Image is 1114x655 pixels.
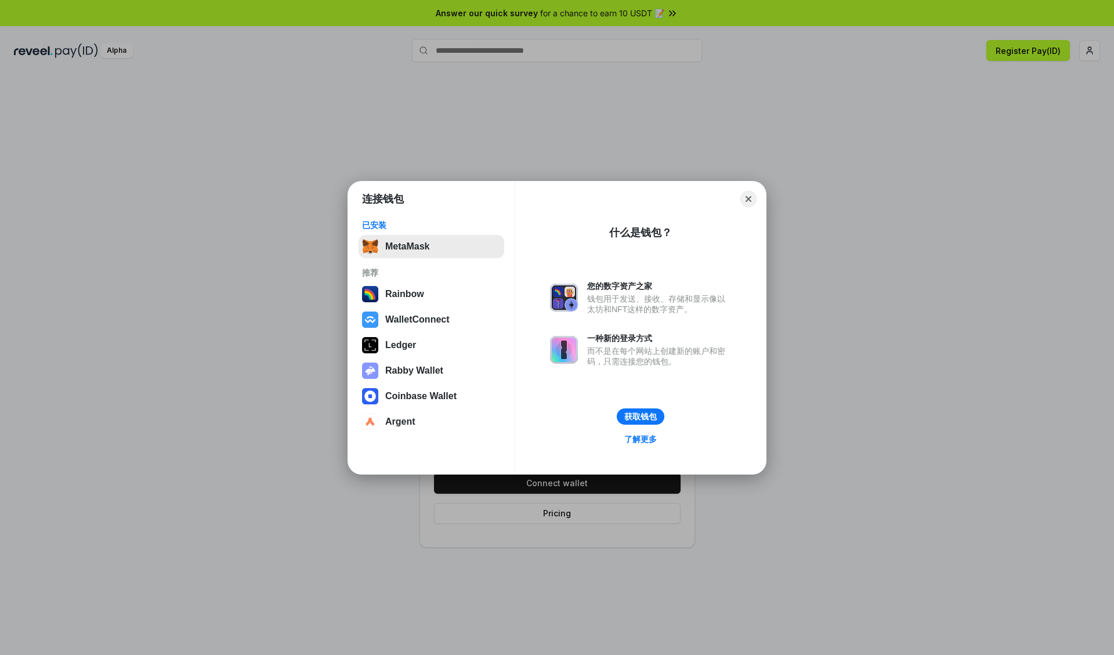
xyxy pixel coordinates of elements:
[359,283,504,306] button: Rainbow
[362,238,378,255] img: svg+xml,%3Csvg%20fill%3D%22none%22%20height%3D%2233%22%20viewBox%3D%220%200%2035%2033%22%20width%...
[385,340,416,350] div: Ledger
[609,226,672,240] div: 什么是钱包？
[362,363,378,379] img: svg+xml,%3Csvg%20xmlns%3D%22http%3A%2F%2Fwww.w3.org%2F2000%2Fsvg%22%20fill%3D%22none%22%20viewBox...
[385,241,429,252] div: MetaMask
[385,314,450,325] div: WalletConnect
[587,294,731,314] div: 钱包用于发送、接收、存储和显示像以太坊和NFT这样的数字资产。
[617,408,664,425] button: 获取钱包
[385,366,443,376] div: Rabby Wallet
[359,410,504,433] button: Argent
[624,434,657,444] div: 了解更多
[362,267,501,278] div: 推荐
[385,417,415,427] div: Argent
[359,308,504,331] button: WalletConnect
[385,391,457,401] div: Coinbase Wallet
[362,337,378,353] img: svg+xml,%3Csvg%20xmlns%3D%22http%3A%2F%2Fwww.w3.org%2F2000%2Fsvg%22%20width%3D%2228%22%20height%3...
[362,286,378,302] img: svg+xml,%3Csvg%20width%3D%22120%22%20height%3D%22120%22%20viewBox%3D%220%200%20120%20120%22%20fil...
[385,289,424,299] div: Rainbow
[359,359,504,382] button: Rabby Wallet
[587,333,731,343] div: 一种新的登录方式
[550,336,578,364] img: svg+xml,%3Csvg%20xmlns%3D%22http%3A%2F%2Fwww.w3.org%2F2000%2Fsvg%22%20fill%3D%22none%22%20viewBox...
[362,192,404,206] h1: 连接钱包
[624,411,657,422] div: 获取钱包
[359,334,504,357] button: Ledger
[587,346,731,367] div: 而不是在每个网站上创建新的账户和密码，只需连接您的钱包。
[550,284,578,312] img: svg+xml,%3Csvg%20xmlns%3D%22http%3A%2F%2Fwww.w3.org%2F2000%2Fsvg%22%20fill%3D%22none%22%20viewBox...
[362,414,378,430] img: svg+xml,%3Csvg%20width%3D%2228%22%20height%3D%2228%22%20viewBox%3D%220%200%2028%2028%22%20fill%3D...
[740,191,757,207] button: Close
[362,220,501,230] div: 已安装
[362,312,378,328] img: svg+xml,%3Csvg%20width%3D%2228%22%20height%3D%2228%22%20viewBox%3D%220%200%2028%2028%22%20fill%3D...
[587,281,731,291] div: 您的数字资产之家
[617,432,664,447] a: 了解更多
[359,235,504,258] button: MetaMask
[359,385,504,408] button: Coinbase Wallet
[362,388,378,404] img: svg+xml,%3Csvg%20width%3D%2228%22%20height%3D%2228%22%20viewBox%3D%220%200%2028%2028%22%20fill%3D...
